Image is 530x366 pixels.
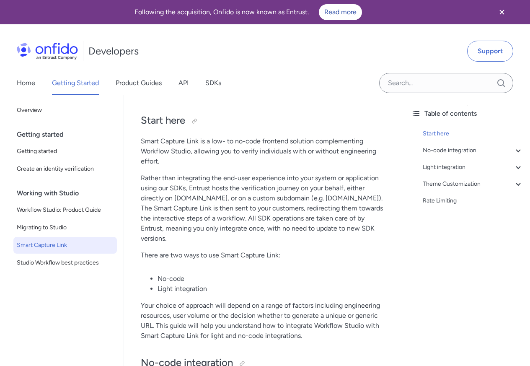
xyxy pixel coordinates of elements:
[497,7,507,17] svg: Close banner
[13,237,117,254] a: Smart Capture Link
[17,258,114,268] span: Studio Workflow best practices
[13,202,117,218] a: Workflow Studio: Product Guide
[13,143,117,160] a: Getting started
[467,41,513,62] a: Support
[17,205,114,215] span: Workflow Studio: Product Guide
[158,284,388,294] li: Light integration
[116,71,162,95] a: Product Guides
[158,274,388,284] li: No-code
[13,219,117,236] a: Migrating to Studio
[141,114,388,128] h2: Start here
[13,161,117,177] a: Create an identity verification
[205,71,221,95] a: SDKs
[178,71,189,95] a: API
[141,173,388,244] p: Rather than integrating the end-user experience into your system or application using our SDKs, E...
[13,102,117,119] a: Overview
[17,105,114,115] span: Overview
[423,145,523,156] a: No-code integration
[17,223,114,233] span: Migrating to Studio
[141,250,388,260] p: There are two ways to use Smart Capture Link:
[423,162,523,172] a: Light integration
[423,179,523,189] a: Theme Customization
[17,146,114,156] span: Getting started
[17,185,120,202] div: Working with Studio
[17,71,35,95] a: Home
[17,126,120,143] div: Getting started
[10,4,486,20] div: Following the acquisition, Onfido is now known as Entrust.
[13,254,117,271] a: Studio Workflow best practices
[88,44,139,58] h1: Developers
[319,4,362,20] a: Read more
[486,2,517,23] button: Close banner
[141,136,388,166] p: Smart Capture Link is a low- to no-code frontend solution complementing Workflow Studio, allowing...
[17,240,114,250] span: Smart Capture Link
[379,73,513,93] input: Onfido search input field
[423,196,523,206] a: Rate Limiting
[141,301,388,341] p: Your choice of approach will depend on a range of factors including engineering resources, user v...
[17,164,114,174] span: Create an identity verification
[52,71,99,95] a: Getting Started
[423,129,523,139] a: Start here
[17,43,78,60] img: Onfido Logo
[411,109,523,119] div: Table of contents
